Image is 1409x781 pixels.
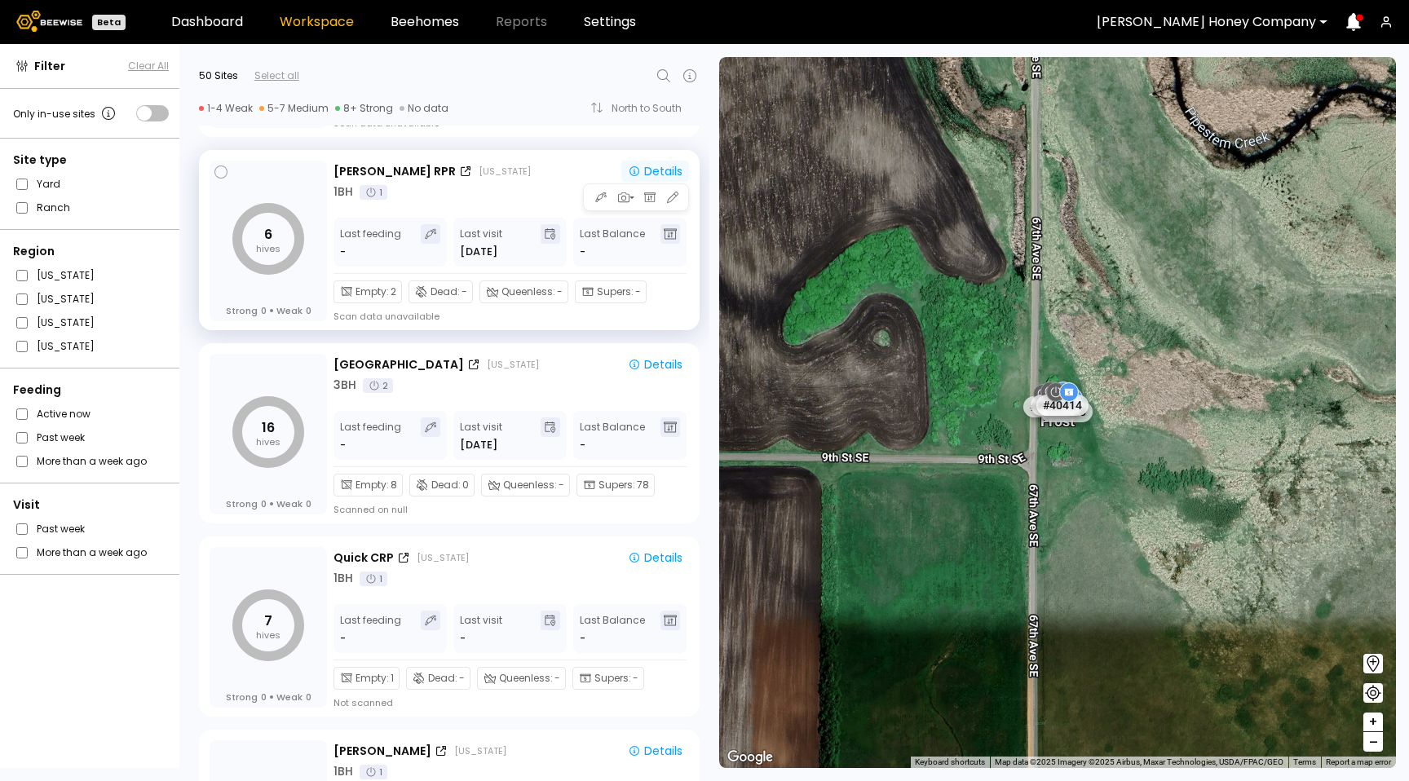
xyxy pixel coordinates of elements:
span: 0 [306,498,311,510]
span: Queenless : [501,285,555,299]
span: Filter [34,58,65,75]
span: - [633,671,638,686]
div: Details [628,165,682,177]
label: Active now [37,405,91,422]
span: [DATE] [460,437,497,453]
label: [US_STATE] [37,338,95,355]
span: Reports [496,15,547,29]
div: [US_STATE] [417,551,469,564]
button: Details [621,161,689,182]
div: Only in-use sites [13,104,118,123]
span: - [557,285,563,299]
tspan: hives [256,629,280,642]
div: Visit [13,496,169,514]
div: Strong Weak [226,691,311,703]
a: Terms (opens in new tab) [1293,757,1316,766]
div: 5-7 Medium [259,102,329,115]
label: [US_STATE] [37,267,95,284]
span: 0 [462,478,469,492]
span: 2 [391,285,396,299]
button: Clear All [128,59,169,73]
div: Last Balance [580,417,645,453]
button: + [1363,713,1383,732]
span: Queenless : [503,478,557,492]
span: 0 [261,305,267,316]
div: Last Balance [580,224,645,260]
span: Empty : [356,285,389,299]
span: Empty : [356,478,389,492]
div: 1-4 Weak [199,102,253,115]
div: Beta [92,15,126,30]
div: No data [400,102,448,115]
div: 1 BH [333,570,353,587]
div: [US_STATE] [479,165,531,178]
span: Queenless : [499,671,553,686]
img: Beewise logo [16,11,82,32]
label: Past week [37,429,85,446]
div: Strong Weak [226,305,311,316]
span: - [580,630,585,646]
span: Supers : [598,478,635,492]
label: [US_STATE] [37,314,95,331]
span: 0 [306,691,311,703]
span: Empty : [356,671,389,686]
label: [US_STATE] [37,290,95,307]
label: More than a week ago [37,452,147,470]
div: 2 [363,378,393,393]
span: [DATE] [460,244,497,260]
img: Google [723,747,777,768]
div: 1 [360,571,387,586]
div: Feeding [13,382,169,399]
div: Last visit [460,224,502,260]
div: Quick CRP [333,549,394,567]
span: Dead : [431,478,461,492]
div: Strong Weak [226,498,311,510]
tspan: hives [256,435,280,448]
tspan: 16 [262,418,275,437]
tspan: hives [256,242,280,255]
div: - [340,244,347,260]
span: + [1368,712,1378,732]
div: Last feeding [340,417,401,453]
div: # 40414 [1036,395,1089,416]
a: Open this area in Google Maps (opens a new window) [723,747,777,768]
div: Details [628,552,682,563]
div: Last feeding [340,611,401,646]
div: Scan data unavailable [333,310,439,323]
a: Dashboard [171,15,243,29]
div: Last visit [460,611,502,646]
a: Workspace [280,15,354,29]
span: Dead : [431,285,460,299]
label: Ranch [37,199,70,216]
span: 1 [391,671,394,686]
div: 1 [360,765,387,779]
div: [PERSON_NAME] [333,743,431,760]
span: - [554,671,560,686]
tspan: 7 [264,611,272,630]
div: Last feeding [340,224,401,260]
span: 0 [261,498,267,510]
span: - [459,671,465,686]
a: Settings [584,15,636,29]
span: - [635,285,641,299]
div: - [460,630,466,646]
div: [US_STATE] [487,358,539,371]
button: – [1363,732,1383,752]
span: - [580,437,585,453]
div: 50 Sites [199,68,238,83]
div: - [340,630,347,646]
label: Past week [37,520,85,537]
tspan: 6 [264,225,272,244]
div: # 40570 [1023,396,1076,417]
div: # 40410 [1031,395,1083,416]
span: – [1369,732,1378,752]
label: Yard [37,175,60,192]
button: Details [621,354,689,375]
div: - [340,437,347,453]
a: Report a map error [1326,757,1391,766]
div: Region [13,243,169,260]
button: Details [621,740,689,761]
span: 0 [261,691,267,703]
div: Not scanned [333,696,393,709]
